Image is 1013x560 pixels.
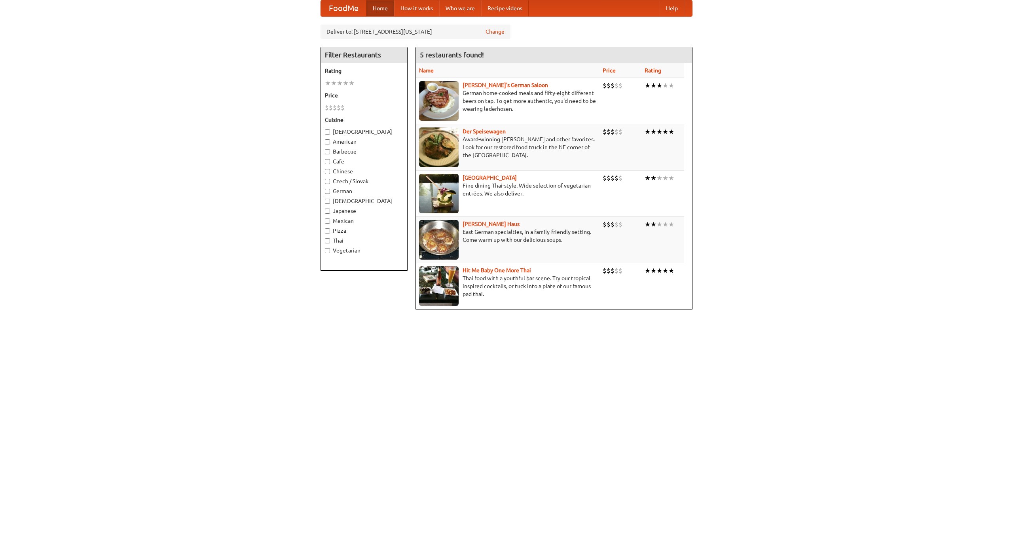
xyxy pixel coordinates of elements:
li: $ [333,103,337,112]
a: Recipe videos [481,0,529,16]
li: $ [603,174,607,182]
li: ★ [651,127,656,136]
p: East German specialties, in a family-friendly setting. Come warm up with our delicious soups. [419,228,596,244]
li: ★ [651,81,656,90]
input: Barbecue [325,149,330,154]
li: $ [611,220,615,229]
li: $ [615,266,618,275]
li: $ [615,220,618,229]
a: Der Speisewagen [463,128,506,135]
a: Hit Me Baby One More Thai [463,267,531,273]
li: $ [607,174,611,182]
label: American [325,138,403,146]
input: Cafe [325,159,330,164]
li: $ [618,174,622,182]
a: How it works [394,0,439,16]
li: $ [611,81,615,90]
li: ★ [343,79,349,87]
li: $ [329,103,333,112]
li: $ [618,266,622,275]
b: [PERSON_NAME]'s German Saloon [463,82,548,88]
label: Barbecue [325,148,403,156]
li: $ [611,127,615,136]
li: $ [337,103,341,112]
li: $ [607,81,611,90]
label: Vegetarian [325,247,403,254]
img: kohlhaus.jpg [419,220,459,260]
ng-pluralize: 5 restaurants found! [420,51,484,59]
li: ★ [645,266,651,275]
li: ★ [668,81,674,90]
li: $ [618,220,622,229]
li: $ [607,127,611,136]
input: German [325,189,330,194]
label: Chinese [325,167,403,175]
label: German [325,187,403,195]
label: Thai [325,237,403,245]
a: FoodMe [321,0,366,16]
li: ★ [662,266,668,275]
li: $ [603,266,607,275]
input: Thai [325,238,330,243]
li: $ [611,174,615,182]
li: $ [325,103,329,112]
a: Rating [645,67,661,74]
a: Name [419,67,434,74]
li: $ [615,81,618,90]
input: [DEMOGRAPHIC_DATA] [325,129,330,135]
li: $ [607,266,611,275]
label: [DEMOGRAPHIC_DATA] [325,128,403,136]
label: Czech / Slovak [325,177,403,185]
p: Award-winning [PERSON_NAME] and other favorites. Look for our restored food truck in the NE corne... [419,135,596,159]
li: ★ [331,79,337,87]
li: $ [611,266,615,275]
input: Chinese [325,169,330,174]
li: $ [618,127,622,136]
li: $ [615,127,618,136]
li: ★ [651,174,656,182]
li: ★ [645,220,651,229]
li: ★ [656,220,662,229]
li: ★ [668,220,674,229]
h4: Filter Restaurants [321,47,407,63]
li: $ [603,220,607,229]
label: Japanese [325,207,403,215]
li: ★ [645,127,651,136]
li: ★ [662,220,668,229]
a: Price [603,67,616,74]
img: speisewagen.jpg [419,127,459,167]
img: esthers.jpg [419,81,459,121]
li: ★ [349,79,355,87]
label: Pizza [325,227,403,235]
input: Mexican [325,218,330,224]
input: Pizza [325,228,330,233]
h5: Price [325,91,403,99]
div: Deliver to: [STREET_ADDRESS][US_STATE] [321,25,510,39]
li: $ [603,127,607,136]
li: $ [607,220,611,229]
li: ★ [656,174,662,182]
li: $ [603,81,607,90]
b: [PERSON_NAME] Haus [463,221,520,227]
input: [DEMOGRAPHIC_DATA] [325,199,330,204]
label: Cafe [325,158,403,165]
li: ★ [662,81,668,90]
li: ★ [337,79,343,87]
a: Home [366,0,394,16]
h5: Cuisine [325,116,403,124]
li: ★ [656,81,662,90]
a: [GEOGRAPHIC_DATA] [463,175,517,181]
label: [DEMOGRAPHIC_DATA] [325,197,403,205]
li: ★ [325,79,331,87]
img: satay.jpg [419,174,459,213]
li: $ [618,81,622,90]
li: ★ [668,266,674,275]
a: Help [660,0,684,16]
img: babythai.jpg [419,266,459,306]
li: ★ [656,266,662,275]
li: ★ [662,127,668,136]
a: Who we are [439,0,481,16]
p: Fine dining Thai-style. Wide selection of vegetarian entrées. We also deliver. [419,182,596,197]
